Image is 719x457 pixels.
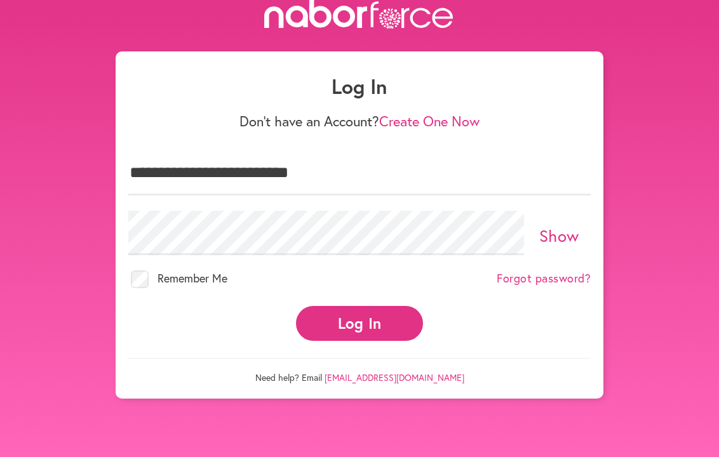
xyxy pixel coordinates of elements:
[379,112,480,130] a: Create One Now
[539,225,579,246] a: Show
[128,74,591,98] h1: Log In
[128,358,591,383] p: Need help? Email
[158,270,227,286] span: Remember Me
[325,371,464,383] a: [EMAIL_ADDRESS][DOMAIN_NAME]
[497,272,591,286] a: Forgot password?
[296,306,423,341] button: Log In
[128,113,591,129] p: Don't have an Account?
